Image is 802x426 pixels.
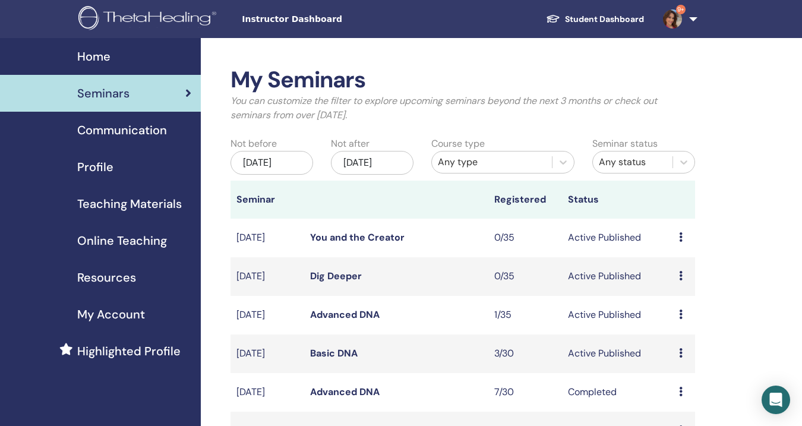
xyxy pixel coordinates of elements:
[536,8,653,30] a: Student Dashboard
[488,181,562,219] th: Registered
[78,6,220,33] img: logo.png
[762,386,790,414] div: Open Intercom Messenger
[592,137,658,151] label: Seminar status
[488,335,562,373] td: 3/30
[663,10,682,29] img: default.jpg
[231,257,304,296] td: [DATE]
[310,308,380,321] a: Advanced DNA
[231,335,304,373] td: [DATE]
[488,296,562,335] td: 1/35
[562,373,672,412] td: Completed
[77,232,167,250] span: Online Teaching
[231,151,313,175] div: [DATE]
[77,48,110,65] span: Home
[438,155,546,169] div: Any type
[310,231,405,244] a: You and the Creator
[562,181,672,219] th: Status
[77,84,130,102] span: Seminars
[562,335,672,373] td: Active Published
[231,67,696,94] h2: My Seminars
[488,219,562,257] td: 0/35
[562,296,672,335] td: Active Published
[310,347,358,359] a: Basic DNA
[77,158,113,176] span: Profile
[231,94,696,122] p: You can customize the filter to explore upcoming seminars beyond the next 3 months or check out s...
[431,137,485,151] label: Course type
[231,219,304,257] td: [DATE]
[77,121,167,139] span: Communication
[231,181,304,219] th: Seminar
[77,269,136,286] span: Resources
[310,386,380,398] a: Advanced DNA
[562,219,672,257] td: Active Published
[310,270,362,282] a: Dig Deeper
[599,155,667,169] div: Any status
[488,257,562,296] td: 0/35
[231,137,277,151] label: Not before
[231,296,304,335] td: [DATE]
[676,5,686,14] span: 9+
[77,305,145,323] span: My Account
[546,14,560,24] img: graduation-cap-white.svg
[231,373,304,412] td: [DATE]
[242,13,420,26] span: Instructor Dashboard
[77,195,182,213] span: Teaching Materials
[488,373,562,412] td: 7/30
[331,137,370,151] label: Not after
[331,151,413,175] div: [DATE]
[77,342,181,360] span: Highlighted Profile
[562,257,672,296] td: Active Published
